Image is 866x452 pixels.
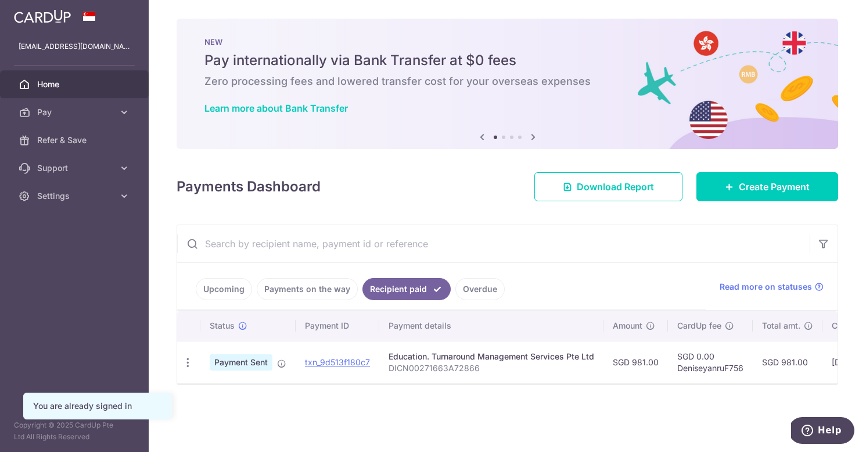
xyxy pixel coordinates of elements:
[204,37,810,47] p: NEW
[603,341,668,383] td: SGD 981.00
[257,278,358,300] a: Payments on the way
[739,180,810,194] span: Create Payment
[389,362,594,374] p: DICN00271663A72866
[613,320,642,332] span: Amount
[677,320,721,332] span: CardUp fee
[177,19,838,149] img: Bank transfer banner
[37,79,114,90] span: Home
[204,51,810,70] h5: Pay internationally via Bank Transfer at $0 fees
[296,311,379,341] th: Payment ID
[204,102,348,114] a: Learn more about Bank Transfer
[791,417,854,446] iframe: Opens a widget where you can find more information
[534,172,682,201] a: Download Report
[177,225,810,262] input: Search by recipient name, payment id or reference
[455,278,505,300] a: Overdue
[389,351,594,362] div: Education. Turnaround Management Services Pte Ltd
[362,278,451,300] a: Recipient paid
[762,320,800,332] span: Total amt.
[37,106,114,118] span: Pay
[196,278,252,300] a: Upcoming
[14,9,71,23] img: CardUp
[204,74,810,88] h6: Zero processing fees and lowered transfer cost for your overseas expenses
[720,281,812,293] span: Read more on statuses
[37,190,114,202] span: Settings
[720,281,824,293] a: Read more on statuses
[668,341,753,383] td: SGD 0.00 DeniseyanruF756
[379,311,603,341] th: Payment details
[210,354,272,371] span: Payment Sent
[577,180,654,194] span: Download Report
[19,41,130,52] p: [EMAIL_ADDRESS][DOMAIN_NAME]
[210,320,235,332] span: Status
[33,400,162,412] div: You are already signed in
[37,134,114,146] span: Refer & Save
[37,162,114,174] span: Support
[696,172,838,201] a: Create Payment
[177,176,321,197] h4: Payments Dashboard
[753,341,822,383] td: SGD 981.00
[305,357,370,367] a: txn_9d513f180c7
